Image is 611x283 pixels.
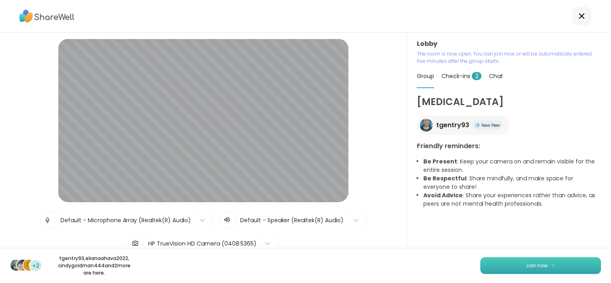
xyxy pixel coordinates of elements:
h3: Friendly reminders: [417,141,601,151]
li: : Share mindfully, and make space for everyone to share! [423,174,601,191]
b: Be Respectful [423,174,466,182]
span: | [234,215,236,225]
img: Camera [132,235,139,252]
span: Chat [489,72,503,80]
span: 2 [472,72,482,80]
img: Microphone [44,212,51,228]
span: c [27,260,32,271]
span: tgentry93 [436,120,469,130]
span: Join now [526,262,548,269]
img: elianaahava2022 [17,260,28,271]
b: Be Present [423,157,457,165]
img: New Peer [476,123,480,127]
span: New Peer [481,122,500,128]
li: : Share your experiences rather than advice, as peers are not mental health professionals. [423,191,601,208]
span: Group [417,72,434,80]
img: ShareWell Logomark [551,263,556,268]
li: : Keep your camera on and remain visible for the entire session. [423,157,601,174]
span: | [142,235,144,252]
img: tgentry93 [420,119,433,132]
p: The room is now open. You can join now or will be automatically entered five minutes after the gr... [417,50,601,65]
div: Default - Microphone Array (Realtek(R) Audio) [60,216,191,225]
span: Check-ins [441,72,482,80]
h1: [MEDICAL_DATA] [417,95,601,109]
div: HP TrueVision HD Camera (0408:5365) [148,240,257,248]
p: tgentry93 , elianaahava2022 , cindygoldman444 and 2 more are here. [49,255,139,277]
span: +2 [32,262,39,270]
img: ShareWell Logo [19,7,75,25]
img: tgentry93 [10,260,22,271]
a: tgentry93tgentry93New PeerNew Peer [417,116,510,135]
h3: Lobby [417,39,601,49]
b: Avoid Advice [423,191,463,199]
span: | [54,212,56,228]
button: Join now [481,257,601,274]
